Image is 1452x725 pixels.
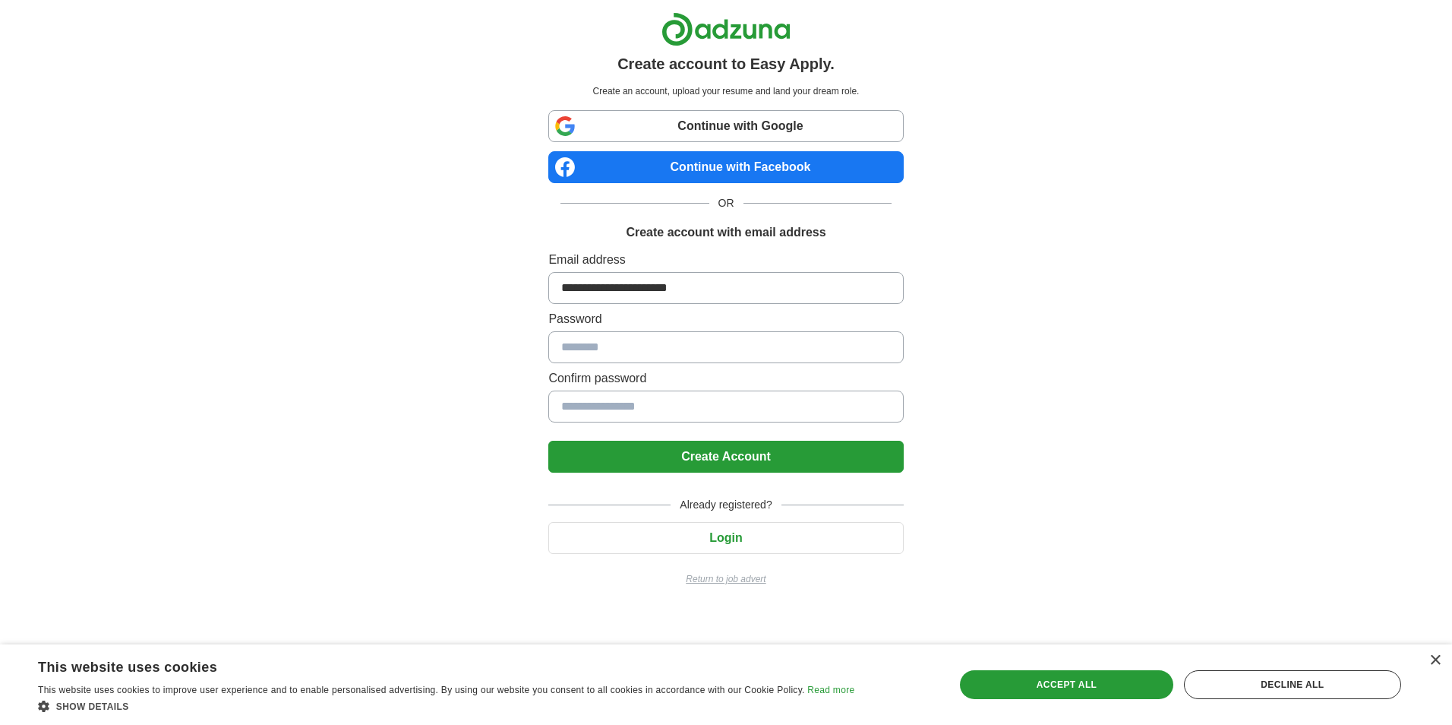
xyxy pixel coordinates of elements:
[38,698,854,714] div: Show details
[661,12,791,46] img: Adzuna logo
[548,310,903,328] label: Password
[548,572,903,586] a: Return to job advert
[1429,655,1441,666] div: Close
[709,195,743,211] span: OR
[548,110,903,142] a: Continue with Google
[1184,670,1401,699] div: Decline all
[548,531,903,544] a: Login
[671,497,781,513] span: Already registered?
[548,151,903,183] a: Continue with Facebook
[617,52,835,75] h1: Create account to Easy Apply.
[807,685,854,695] a: Read more, opens a new window
[551,84,900,98] p: Create an account, upload your resume and land your dream role.
[548,441,903,473] button: Create Account
[38,654,816,676] div: This website uses cookies
[548,522,903,554] button: Login
[548,369,903,388] label: Confirm password
[548,251,903,269] label: Email address
[38,685,805,695] span: This website uses cookies to improve user experience and to enable personalised advertising. By u...
[960,670,1173,699] div: Accept all
[626,223,825,242] h1: Create account with email address
[56,701,129,712] span: Show details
